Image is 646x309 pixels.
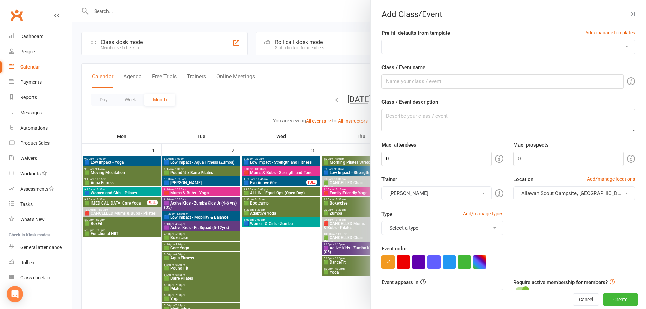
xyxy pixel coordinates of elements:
label: Event appears in [381,278,418,286]
label: Event color [381,245,407,253]
a: Messages [9,105,72,120]
a: Waivers [9,151,72,166]
button: Cancel [573,293,599,306]
div: Payments [20,79,42,85]
button: [PERSON_NAME] [381,186,492,200]
div: What's New [20,217,45,222]
label: Location [513,175,533,184]
div: Calendar [20,64,40,70]
label: Require active membership for members? [513,279,608,285]
a: People [9,44,72,59]
a: Reports [9,90,72,105]
label: Pre-fill defaults from template [381,29,450,37]
label: Class / Event name [381,63,425,72]
div: People [20,49,35,54]
div: Waivers [20,156,37,161]
button: Select a type [381,221,503,235]
div: General attendance [20,245,62,250]
label: Class / Event description [381,98,438,106]
div: Tasks [20,201,33,207]
div: Messages [20,110,42,115]
a: General attendance kiosk mode [9,240,72,255]
a: Add/manage templates [585,29,635,36]
a: Add/manage locations [587,175,635,183]
button: Allawah Scout Campsite, [GEOGRAPHIC_DATA][PERSON_NAME] [513,186,635,200]
label: Max. attendees [381,141,416,149]
a: Calendar [9,59,72,75]
div: Assessments [20,186,54,192]
a: Payments [9,75,72,90]
a: Class kiosk mode [9,270,72,286]
input: Name your class / event [381,74,624,89]
a: What's New [9,212,72,227]
div: Dashboard [20,34,44,39]
label: Max. prospects [513,141,549,149]
div: Workouts [20,171,41,176]
div: Class check-in [20,275,50,281]
a: Assessments [9,181,72,197]
a: Automations [9,120,72,136]
a: Dashboard [9,29,72,44]
a: Roll call [9,255,72,270]
a: Workouts [9,166,72,181]
label: Trainer [381,175,397,184]
button: Create [603,293,638,306]
div: Automations [20,125,48,131]
label: Type [381,210,392,218]
a: Add/manage types [463,210,503,217]
div: Roll call [20,260,36,265]
button: Class kiosk mode, Roll call, Clubworx website calendar and Mobile app [381,289,503,303]
a: Clubworx [8,7,25,24]
div: Add Class/Event [371,9,646,19]
div: Reports [20,95,37,100]
a: Tasks [9,197,72,212]
div: Open Intercom Messenger [7,286,23,302]
a: Product Sales [9,136,72,151]
div: Product Sales [20,140,50,146]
